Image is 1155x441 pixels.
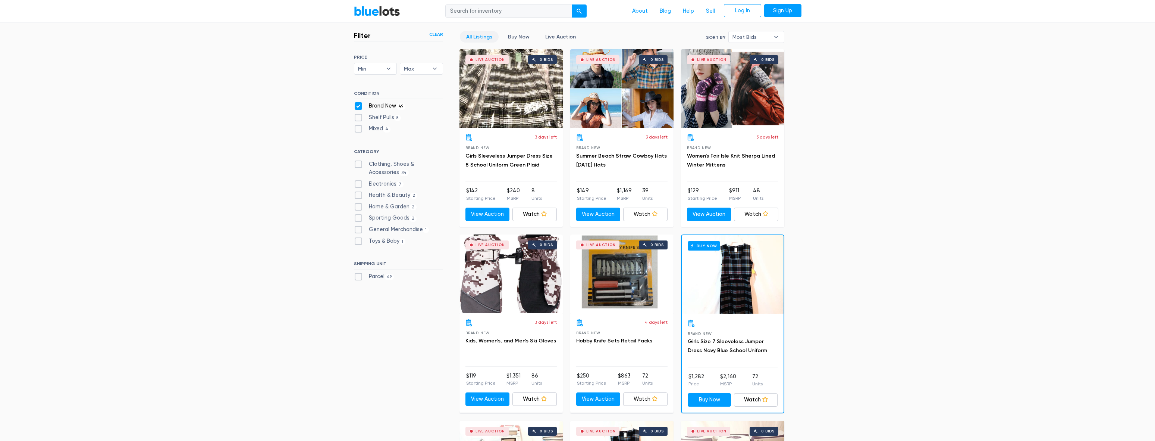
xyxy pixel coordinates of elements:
h6: CONDITION [354,91,443,99]
label: Parcel [354,273,394,281]
a: Live Auction 0 bids [681,49,784,128]
a: Watch [512,208,557,221]
h6: CATEGORY [354,149,443,157]
a: Help [677,4,700,18]
span: Brand New [688,332,712,336]
a: Watch [512,392,557,406]
label: Electronics [354,180,404,188]
li: $1,351 [506,372,521,387]
p: 3 days left [646,134,668,140]
a: Watch [734,208,778,221]
a: Hobby Knife Sets Retail Packs [576,338,652,344]
a: Girls Sleeveless Jumper Dress Size 8 School Uniform Green Plaid [465,153,553,168]
a: Watch [623,208,668,221]
li: $1,169 [617,187,632,202]
a: Sell [700,4,721,18]
p: Starting Price [466,195,496,202]
div: Live Auction [476,429,505,433]
span: Min [358,63,383,74]
p: Starting Price [688,195,717,202]
label: Clothing, Shoes & Accessories [354,160,443,176]
p: 3 days left [535,134,557,140]
div: Live Auction [586,243,616,247]
span: Brand New [687,146,711,150]
span: Most Bids [732,31,770,43]
span: Brand New [576,331,600,335]
span: 2 [409,204,417,210]
div: Live Auction [697,58,726,62]
a: Women's Fair Isle Knit Sherpa Lined Winter Mittens [687,153,775,168]
span: Brand New [465,331,490,335]
li: $863 [618,372,631,387]
div: Live Auction [476,58,505,62]
li: $1,282 [688,373,704,388]
span: 2 [410,193,418,199]
span: 7 [396,181,404,187]
div: 0 bids [540,243,553,247]
p: MSRP [617,195,632,202]
a: View Auction [576,208,621,221]
a: BlueLots [354,6,400,16]
p: Units [531,195,542,202]
li: 8 [531,187,542,202]
label: General Merchandise [354,226,429,234]
div: 0 bids [761,58,775,62]
h6: SHIPPING UNIT [354,261,443,269]
span: Max [404,63,429,74]
a: Live Auction 0 bids [459,49,563,128]
a: Live Auction [539,31,582,43]
p: 3 days left [756,134,778,140]
p: 3 days left [535,319,557,326]
b: ▾ [427,63,443,74]
div: 0 bids [650,243,664,247]
label: Sporting Goods [354,214,417,222]
p: Starting Price [466,380,496,386]
p: Starting Price [577,380,606,386]
a: Buy Now [682,235,784,314]
a: All Listings [460,31,499,43]
label: Sort By [706,34,725,41]
p: Units [531,380,542,386]
p: MSRP [507,195,520,202]
div: 0 bids [540,58,553,62]
label: Brand New [354,102,406,110]
a: Watch [734,393,778,407]
b: ▾ [381,63,396,74]
b: ▾ [768,31,784,43]
a: About [626,4,654,18]
span: 5 [394,115,401,121]
p: MSRP [618,380,631,386]
a: View Auction [465,208,510,221]
a: Kids, Women's, and Men's Ski Gloves [465,338,556,344]
div: 0 bids [650,58,664,62]
h6: Buy Now [688,241,720,251]
a: Sign Up [764,4,801,18]
li: $129 [688,187,717,202]
p: 4 days left [645,319,668,326]
li: $2,160 [720,373,736,388]
a: Live Auction 0 bids [570,49,674,128]
span: 1 [423,227,429,233]
a: Buy Now [688,393,731,407]
p: MSRP [729,195,741,202]
label: Health & Beauty [354,191,418,199]
p: Units [752,381,763,387]
li: $250 [577,372,606,387]
div: 0 bids [650,429,664,433]
a: View Auction [687,208,731,221]
p: Starting Price [577,195,606,202]
a: Blog [654,4,677,18]
label: Toys & Baby [354,237,406,245]
li: 72 [642,372,653,387]
div: 0 bids [540,429,553,433]
p: MSRP [506,380,521,386]
li: $119 [466,372,496,387]
a: Girls Size 7 Sleeveless Jumper Dress Navy Blue School Uniform [688,338,767,354]
p: Units [642,195,653,202]
span: 4 [383,127,391,133]
li: 39 [642,187,653,202]
li: 48 [753,187,763,202]
span: 2 [409,216,417,222]
div: Live Auction [586,58,616,62]
p: Units [753,195,763,202]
